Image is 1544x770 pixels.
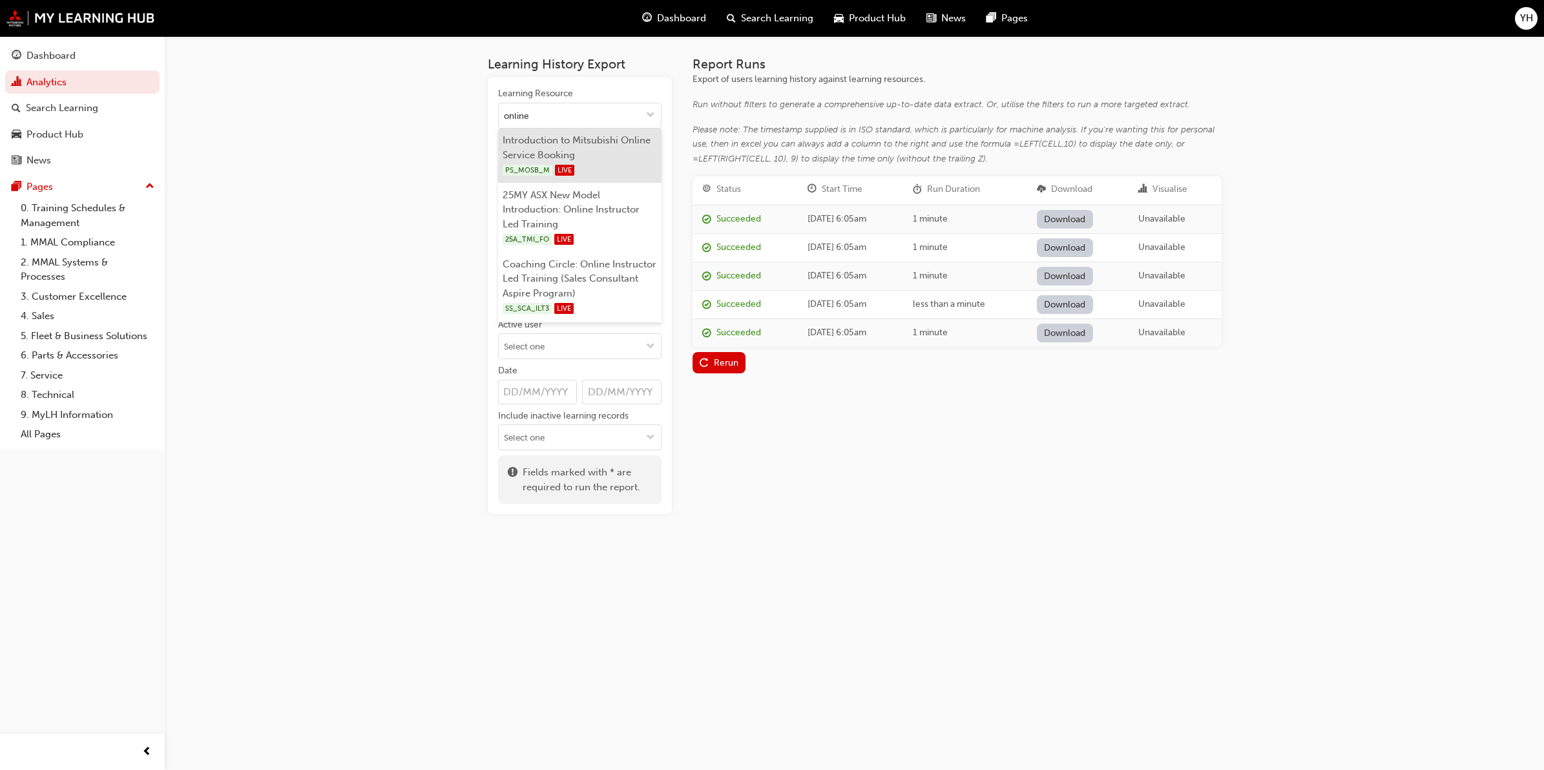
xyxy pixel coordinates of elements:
a: Download [1037,267,1093,286]
span: exclaim-icon [508,465,517,494]
button: Rerun [693,352,746,373]
div: Dashboard [26,48,76,63]
div: Succeeded [716,240,761,255]
h3: Report Runs [693,57,1222,72]
div: Succeeded [716,269,761,284]
span: pages-icon [986,10,996,26]
span: clock-icon [808,184,817,195]
a: 6. Parts & Accessories [16,346,160,366]
a: Download [1037,324,1093,342]
button: toggle menu [640,103,661,128]
a: car-iconProduct Hub [824,5,916,32]
a: 8. Technical [16,385,160,405]
li: Coaching Circle: Online Instructor Led Training (Sales Consultant Aspire Program) [498,252,662,321]
div: Start Time [822,182,862,197]
a: Download [1037,210,1093,229]
input: Date [498,380,578,404]
div: Succeeded [716,212,761,227]
div: [DATE] 6:05am [808,240,893,255]
div: Active user [498,318,542,331]
a: Analytics [5,70,160,94]
div: News [26,153,51,168]
a: All Pages [16,424,160,444]
div: Run Duration [927,182,980,197]
div: [DATE] 6:05am [808,212,893,227]
span: chart-icon [12,77,21,88]
div: Search Learning [26,101,98,116]
div: Please note: The timestamp supplied is in ISO standard, which is particularly for machine analysi... [693,123,1222,167]
img: mmal [6,10,155,26]
span: News [941,11,966,26]
span: YH [1520,11,1533,26]
div: Succeeded [716,297,761,312]
div: 1 minute [913,326,1017,340]
input: Include inactive learning recordstoggle menu [499,425,661,450]
li: 25MY ASX New Model Introduction: Online Instructor Led Training [498,183,662,252]
span: LIVE [554,234,574,245]
a: 4. Sales [16,306,160,326]
span: Unavailable [1138,298,1185,309]
a: Download [1037,295,1093,314]
li: Coaching Circle - Online Instructor Led Training (Sales Consultant Essential Program) [498,321,662,390]
button: DashboardAnalyticsSearch LearningProduct HubNews [5,41,160,175]
a: Search Learning [5,96,160,120]
span: PS_MOSB_M [503,165,552,176]
span: target-icon [702,184,711,195]
span: up-icon [145,178,154,195]
div: Status [716,182,741,197]
div: Run without filters to generate a comprehensive up-to-date data extract. Or, utilise the filters ... [693,98,1222,112]
span: Unavailable [1138,270,1185,281]
button: toggle menu [640,425,661,450]
span: report_succeeded-icon [702,300,711,311]
span: report_succeeded-icon [702,243,711,254]
a: 2. MMAL Systems & Processes [16,253,160,287]
div: Download [1051,182,1092,197]
span: news-icon [12,155,21,167]
div: 1 minute [913,269,1017,284]
span: 25A_TMI_FO [503,234,552,245]
span: duration-icon [913,184,922,195]
span: report_succeeded-icon [702,214,711,225]
span: Search Learning [741,11,813,26]
div: Pages [26,180,53,194]
a: 7. Service [16,366,160,386]
span: guage-icon [642,10,652,26]
div: 1 minute [913,212,1017,227]
span: car-icon [12,129,21,141]
a: 9. MyLH Information [16,405,160,425]
span: Unavailable [1138,327,1185,338]
div: less than a minute [913,297,1017,312]
a: News [5,149,160,172]
span: pages-icon [12,182,21,193]
span: Unavailable [1138,213,1185,224]
span: search-icon [727,10,736,26]
input: Date [582,380,662,404]
div: Succeeded [716,326,761,340]
span: down-icon [646,342,655,353]
span: down-icon [646,433,655,444]
span: Fields marked with * are required to run the report. [523,465,652,494]
span: report_succeeded-icon [702,271,711,282]
input: Active usertoggle menu [499,334,661,359]
span: report_succeeded-icon [702,328,711,339]
span: LIVE [554,303,574,314]
span: prev-icon [142,744,152,760]
div: Visualise [1153,182,1187,197]
button: YH [1515,7,1538,30]
a: search-iconSearch Learning [716,5,824,32]
div: [DATE] 6:05am [808,269,893,284]
h3: Learning History Export [488,57,672,72]
a: Download [1037,238,1093,257]
a: news-iconNews [916,5,976,32]
a: Product Hub [5,123,160,147]
div: Rerun [714,357,738,368]
span: replay-icon [700,359,709,369]
li: Introduction to Mitsubishi Online Service Booking [498,129,662,183]
div: Date [498,364,517,377]
span: Dashboard [657,11,706,26]
div: Product Hub [26,127,83,142]
button: Pages [5,175,160,199]
span: SS_SCA_ILT3 [503,303,552,314]
div: Include inactive learning records [498,410,629,422]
